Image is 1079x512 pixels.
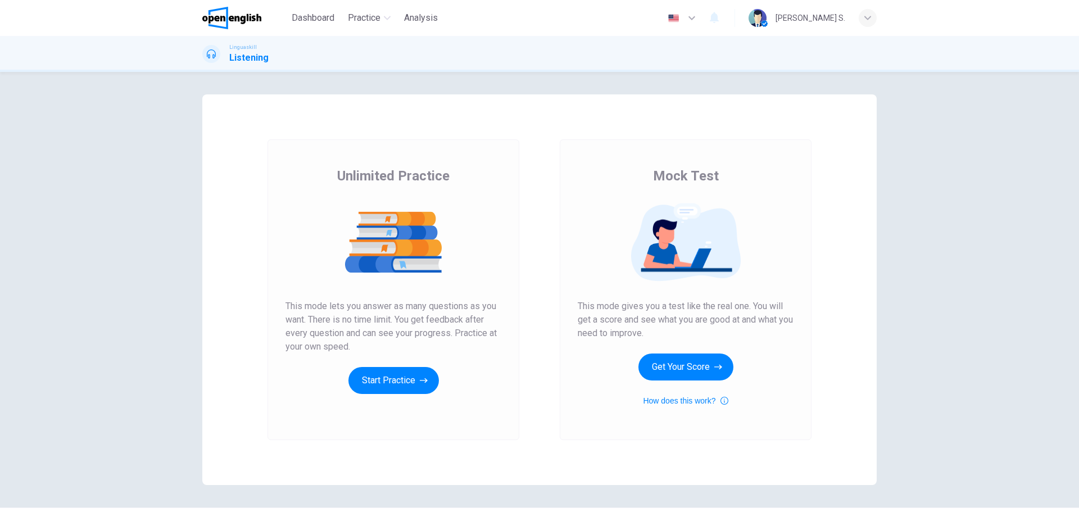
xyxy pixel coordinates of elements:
button: Get Your Score [638,354,733,380]
img: en [667,14,681,22]
span: Practice [348,11,380,25]
img: OpenEnglish logo [202,7,261,29]
span: Dashboard [292,11,334,25]
button: Analysis [400,8,442,28]
h1: Listening [229,51,269,65]
img: Profile picture [749,9,767,27]
span: This mode lets you answer as many questions as you want. There is no time limit. You get feedback... [285,300,501,354]
button: Dashboard [287,8,339,28]
span: Linguaskill [229,43,257,51]
div: [PERSON_NAME] S. [776,11,845,25]
a: OpenEnglish logo [202,7,287,29]
span: Analysis [404,11,438,25]
button: Start Practice [348,367,439,394]
span: This mode gives you a test like the real one. You will get a score and see what you are good at a... [578,300,794,340]
span: Mock Test [653,167,719,185]
span: Unlimited Practice [337,167,450,185]
button: Practice [343,8,395,28]
button: How does this work? [643,394,728,407]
